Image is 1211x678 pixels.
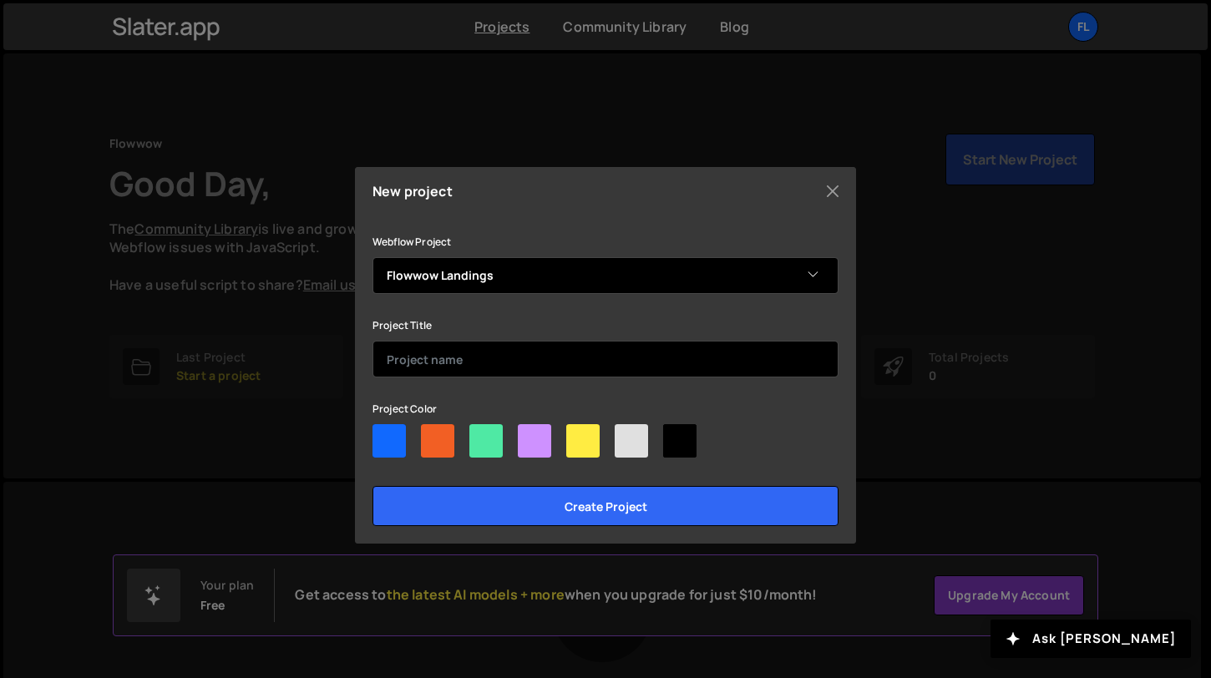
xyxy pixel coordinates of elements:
input: Create project [372,486,839,526]
button: Ask [PERSON_NAME] [991,620,1191,658]
label: Project Color [372,401,437,417]
button: Close [820,179,845,204]
label: Webflow Project [372,234,451,250]
input: Project name [372,341,839,377]
label: Project Title [372,317,432,334]
h5: New project [372,185,453,198]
